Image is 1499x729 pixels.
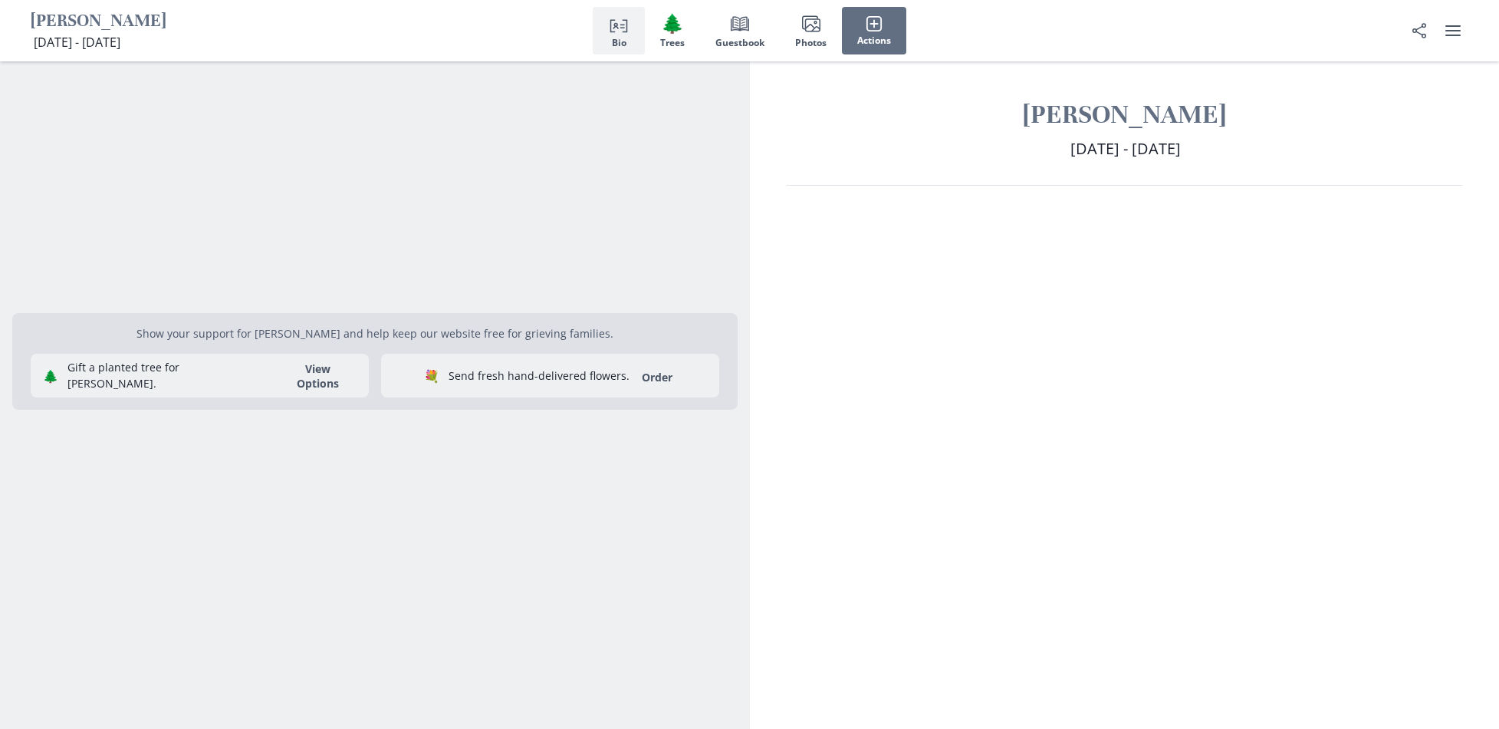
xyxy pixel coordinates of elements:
h1: [PERSON_NAME] [787,98,1463,131]
h1: [PERSON_NAME] [31,10,166,34]
button: user menu [1438,15,1468,46]
span: Actions [857,35,891,46]
button: Trees [645,7,700,54]
span: Trees [660,38,685,48]
span: [DATE] - [DATE] [34,34,120,51]
a: Order [633,370,682,384]
span: Photos [795,38,827,48]
p: Show your support for [PERSON_NAME] and help keep our website free for grieving families. [31,325,719,341]
span: Bio [612,38,626,48]
button: Guestbook [700,7,780,54]
span: Tree [661,12,684,35]
button: Bio [593,7,645,54]
button: Share Obituary [1404,15,1435,46]
button: Actions [842,7,906,54]
button: Photos [780,7,842,54]
span: [DATE] - [DATE] [1070,138,1181,159]
button: View Options [274,361,363,391]
span: Guestbook [715,38,764,48]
